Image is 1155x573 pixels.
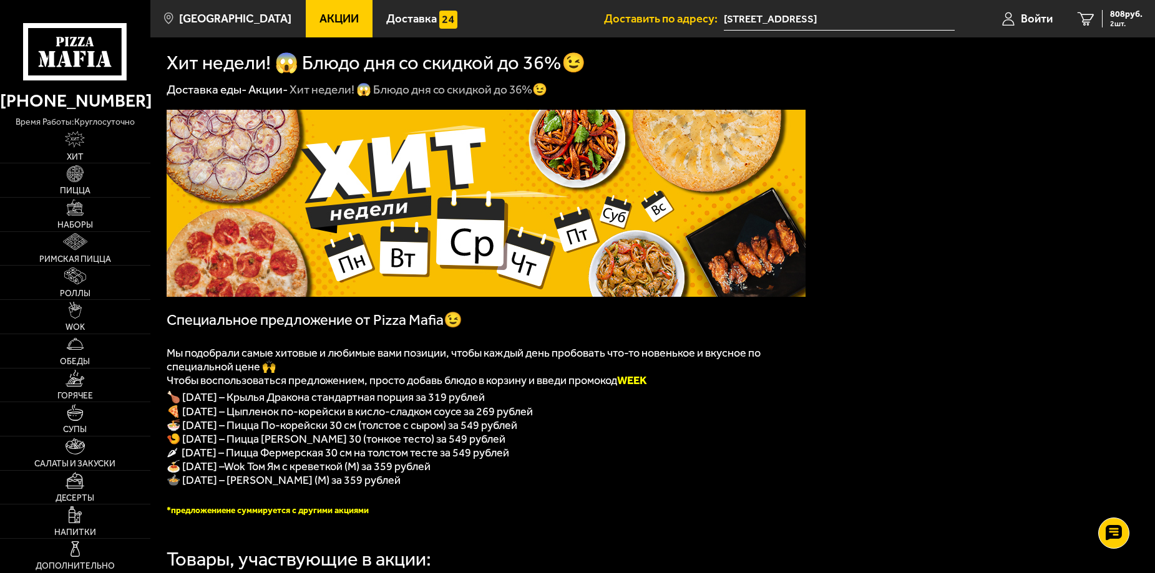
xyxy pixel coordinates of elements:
[724,7,955,31] input: Ваш адрес доставки
[56,494,94,503] span: Десерты
[224,460,431,473] span: Wok Том Ям с креветкой (M) за 359 рублей
[34,460,115,468] span: Салаты и закуски
[167,390,485,404] span: 🍗 [DATE] – Крылья Дракона стандартная порция за 319 рублей
[57,221,93,229] span: Наборы
[63,425,87,434] span: Супы
[226,505,369,516] span: не суммируется с другими акциями
[167,473,401,487] span: 🍲 [DATE] – [PERSON_NAME] (M) за 359 рублей
[167,54,585,73] h1: Хит недели! 😱 Блюдо дня со скидкой до 36%😉
[66,323,85,332] span: WOK
[167,446,509,460] span: 🌶 [DATE] – Пицца Фермерская 30 см на толстом тесте за 549 рублей
[167,405,533,418] span: 🍕 [DATE] – Цыпленок по-корейски в кисло-сладком соусе за 269 рублей
[36,562,115,571] span: Дополнительно
[167,82,246,97] a: Доставка еды-
[167,460,224,473] span: 🍝 [DATE] –
[67,153,84,161] span: Хит
[39,255,111,264] span: Римская пицца
[167,505,226,516] span: *предложение
[604,13,724,25] span: Доставить по адресу:
[386,13,437,25] span: Доставка
[167,110,806,297] img: 1024x1024
[248,82,288,97] a: Акции-
[439,11,457,29] img: 15daf4d41897b9f0e9f617042186c801.svg
[1110,20,1143,27] span: 2 шт.
[179,13,291,25] span: [GEOGRAPHIC_DATA]
[60,357,90,366] span: Обеды
[617,373,647,387] b: WEEK
[57,392,93,400] span: Горячее
[290,82,547,97] div: Хит недели! 😱 Блюдо дня со скидкой до 36%😉
[167,346,761,373] span: Мы подобрали самые хитовые и любимые вами позиции, чтобы каждый день пробовать что-то новенькое и...
[167,311,462,329] span: Специальное предложение от Pizza Mafia😉
[167,373,647,387] span: Чтобы воспользоваться предложением, просто добавь блюдо в корзину и введи промокод
[167,418,517,432] span: 🍜 [DATE] – Пицца По-корейски 30 см (толстое с сыром) за 549 рублей
[60,289,90,298] span: Роллы
[1021,13,1053,25] span: Войти
[319,13,359,25] span: Акции
[1110,10,1143,19] span: 808 руб.
[167,550,431,569] div: Товары, участвующие в акции:
[60,186,90,195] span: Пицца
[167,432,505,446] span: 🍤 [DATE] – Пицца [PERSON_NAME] 30 (тонкое тесто) за 549 рублей
[54,528,96,537] span: Напитки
